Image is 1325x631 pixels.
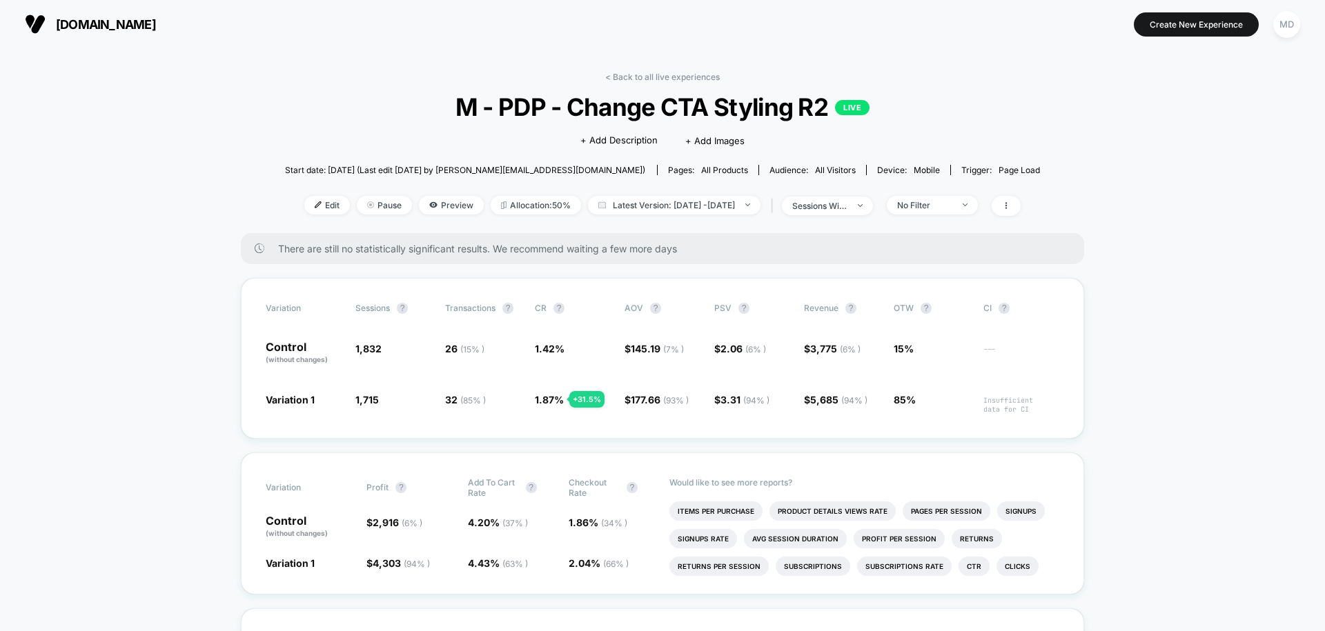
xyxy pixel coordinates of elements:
img: calendar [598,201,606,208]
span: ( 6 % ) [840,344,861,354]
span: $ [366,517,422,528]
button: ? [921,303,932,314]
span: Profit [366,482,389,492]
button: ? [650,303,661,314]
div: Trigger: [961,165,1040,175]
span: M - PDP - Change CTA Styling R2 [322,92,1002,121]
span: Revenue [804,303,838,313]
span: 1.42 % [535,343,565,354]
p: LIVE [835,100,870,115]
span: | [767,196,782,216]
li: Signups Rate [669,529,737,548]
button: ? [738,303,749,314]
span: 2.04 % [569,557,629,569]
span: Variation [266,477,342,498]
span: ( 34 % ) [601,518,627,528]
p: Control [266,515,353,539]
span: CR [535,303,547,313]
div: No Filter [897,200,952,210]
span: Transactions [445,303,495,313]
span: ( 85 % ) [460,395,486,405]
span: 3,775 [810,343,861,354]
span: 85% [894,394,916,405]
img: end [745,203,750,206]
span: 2,916 [373,517,422,528]
span: 5,685 [810,394,867,405]
li: Items Per Purchase [669,501,763,521]
span: ( 37 % ) [502,518,528,528]
span: Variation 1 [266,557,315,569]
button: ? [627,482,638,493]
li: Subscriptions Rate [857,557,952,576]
span: --- [983,345,1059,365]
span: Start date: [DATE] (Last edit [DATE] by [PERSON_NAME][EMAIL_ADDRESS][DOMAIN_NAME]) [285,165,645,175]
button: ? [999,303,1010,314]
li: Subscriptions [776,557,850,576]
img: Visually logo [25,14,46,34]
span: ( 63 % ) [502,559,528,569]
div: Audience: [769,165,856,175]
span: 4,303 [373,557,430,569]
span: Variation 1 [266,394,315,405]
span: 1,715 [355,394,379,405]
span: $ [625,343,684,354]
span: OTW [894,303,970,314]
div: MD [1273,11,1300,38]
span: 4.43 % [468,557,528,569]
a: < Back to all live experiences [605,72,720,82]
span: Insufficient data for CI [983,396,1059,414]
span: Variation [266,303,342,314]
span: Allocation: 50% [491,196,581,214]
span: 177.66 [631,394,689,405]
span: $ [714,394,769,405]
span: ( 15 % ) [460,344,484,354]
span: ( 94 % ) [404,559,430,569]
li: Profit Per Session [854,529,945,548]
div: + 31.5 % [569,391,605,408]
span: Sessions [355,303,390,313]
span: + Add Description [580,134,658,148]
button: MD [1269,10,1304,39]
span: Page Load [999,165,1040,175]
li: Clicks [997,557,1039,576]
li: Returns [952,529,1002,548]
span: 1.87 % [535,394,564,405]
span: Preview [419,196,484,214]
span: 1,832 [355,343,382,354]
span: Latest Version: [DATE] - [DATE] [588,196,760,214]
button: Create New Experience [1134,12,1259,37]
span: Checkout Rate [569,477,620,498]
li: Ctr [959,557,990,576]
span: (without changes) [266,355,328,363]
div: Pages: [668,165,748,175]
img: end [858,204,863,207]
span: There are still no statistically significant results. We recommend waiting a few more days [278,243,1057,254]
button: ? [526,482,537,493]
span: ( 94 % ) [841,395,867,405]
span: ( 7 % ) [663,344,684,354]
span: $ [714,343,766,354]
div: sessions with impression [792,201,847,211]
span: All Visitors [815,165,856,175]
span: ( 6 % ) [402,518,422,528]
span: 1.86 % [569,517,627,528]
button: ? [395,482,406,493]
li: Avg Session Duration [744,529,847,548]
button: [DOMAIN_NAME] [21,13,160,35]
span: Pause [357,196,412,214]
button: ? [553,303,565,314]
button: ? [397,303,408,314]
span: 32 [445,394,486,405]
span: ( 94 % ) [743,395,769,405]
li: Signups [997,501,1045,521]
span: CI [983,303,1059,314]
p: Control [266,341,342,365]
span: 15% [894,343,914,354]
img: end [367,201,374,208]
span: $ [625,394,689,405]
li: Pages Per Session [903,501,990,521]
li: Returns Per Session [669,557,769,576]
span: 4.20 % [468,517,528,528]
span: all products [701,165,748,175]
span: mobile [914,165,940,175]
